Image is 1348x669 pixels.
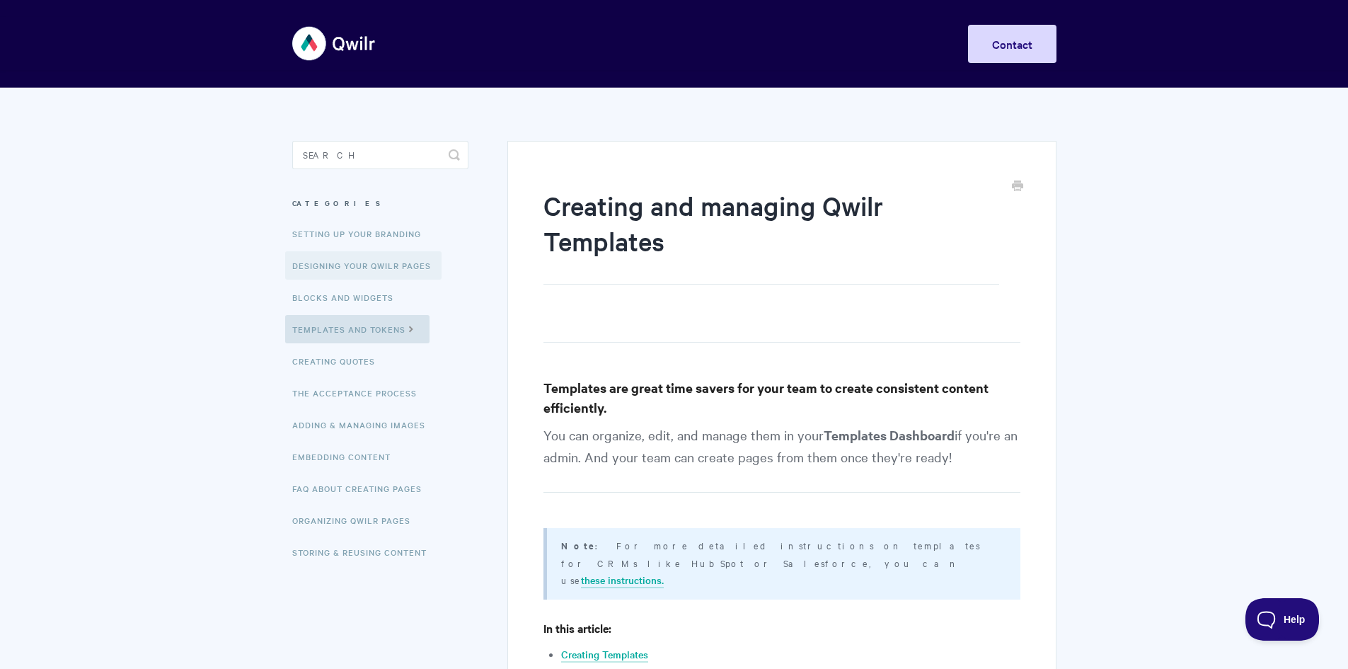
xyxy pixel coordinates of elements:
[292,190,468,216] h3: Categories
[561,537,1002,588] p: : For more detailed instructions on templates for CRMs like HubSpot or Salesforce, you can use
[968,25,1056,63] a: Contact
[292,141,468,169] input: Search
[292,474,432,503] a: FAQ About Creating Pages
[292,379,427,407] a: The Acceptance Process
[292,506,421,534] a: Organizing Qwilr Pages
[824,426,955,444] strong: Templates Dashboard
[292,219,432,248] a: Setting up your Branding
[292,442,401,471] a: Embedding Content
[1012,179,1023,195] a: Print this Article
[292,17,376,70] img: Qwilr Help Center
[292,283,404,311] a: Blocks and Widgets
[543,424,1020,493] p: You can organize, edit, and manage them in your if you're an admin. And your team can create page...
[292,411,436,439] a: Adding & Managing Images
[543,620,611,636] strong: In this article:
[561,539,595,552] b: Note
[561,647,648,663] a: Creating Templates
[543,188,998,285] h1: Creating and managing Qwilr Templates
[581,573,664,588] a: these instructions.
[285,251,442,280] a: Designing Your Qwilr Pages
[1245,598,1320,641] iframe: Toggle Customer Support
[292,538,437,566] a: Storing & Reusing Content
[543,378,1020,418] h3: Templates are great time savers for your team to create consistent content efficiently.
[285,315,430,343] a: Templates and Tokens
[292,347,386,375] a: Creating Quotes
